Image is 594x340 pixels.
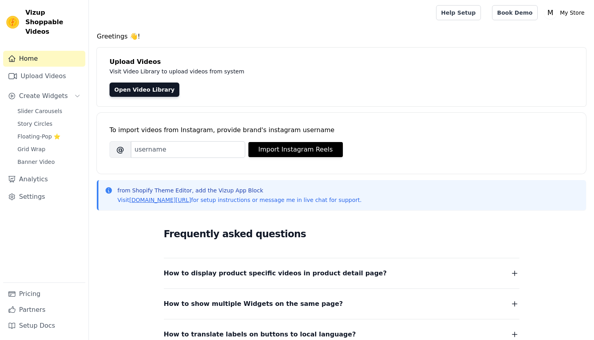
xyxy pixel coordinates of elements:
span: How to show multiple Widgets on the same page? [164,298,343,309]
span: Slider Carousels [17,107,62,115]
a: Banner Video [13,156,85,167]
a: Pricing [3,286,85,302]
span: Create Widgets [19,91,68,101]
button: Import Instagram Reels [248,142,343,157]
a: Slider Carousels [13,106,85,117]
button: How to show multiple Widgets on the same page? [164,298,519,309]
p: Visit for setup instructions or message me in live chat for support. [117,196,361,204]
a: Settings [3,189,85,205]
img: Vizup [6,16,19,29]
a: Help Setup [436,5,481,20]
p: from Shopify Theme Editor, add the Vizup App Block [117,186,361,194]
a: Floating-Pop ⭐ [13,131,85,142]
p: My Store [557,6,588,20]
a: Grid Wrap [13,144,85,155]
span: Grid Wrap [17,145,45,153]
a: Partners [3,302,85,318]
div: To import videos from Instagram, provide brand's instagram username [110,125,573,135]
button: Create Widgets [3,88,85,104]
span: Vizup Shoppable Videos [25,8,82,36]
span: Story Circles [17,120,52,128]
span: Floating-Pop ⭐ [17,133,60,140]
a: Story Circles [13,118,85,129]
a: Upload Videos [3,68,85,84]
button: M My Store [544,6,588,20]
span: Banner Video [17,158,55,166]
button: How to translate labels on buttons to local language? [164,329,519,340]
span: How to translate labels on buttons to local language? [164,329,356,340]
p: Visit Video Library to upload videos from system [110,67,465,76]
text: M [548,9,554,17]
h2: Frequently asked questions [164,226,519,242]
h4: Upload Videos [110,57,573,67]
input: username [131,141,245,158]
a: Setup Docs [3,318,85,334]
a: [DOMAIN_NAME][URL] [129,197,191,203]
button: How to display product specific videos in product detail page? [164,268,519,279]
a: Analytics [3,171,85,187]
span: How to display product specific videos in product detail page? [164,268,387,279]
a: Book Demo [492,5,538,20]
a: Home [3,51,85,67]
span: @ [110,141,131,158]
h4: Greetings 👋! [97,32,586,41]
a: Open Video Library [110,83,179,97]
